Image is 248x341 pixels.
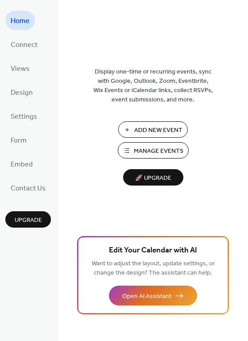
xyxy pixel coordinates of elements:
span: Open AI Assistant [122,292,171,301]
button: 🚀 Upgrade [123,169,183,186]
a: Form [5,130,32,150]
span: Connect [11,38,38,52]
button: Upgrade [5,211,51,228]
span: Upgrade [15,216,42,225]
a: Contact Us [5,178,51,198]
a: Settings [5,106,43,126]
a: Connect [5,35,43,54]
span: Edit Your Calendar with AI [109,244,197,257]
span: Want to adjust the layout, update settings, or change the design? The assistant can help. [92,258,215,279]
a: Embed [5,154,38,174]
span: Contact Us [11,182,46,196]
button: Add New Event [118,121,188,138]
span: Settings [11,110,37,124]
span: Design [11,86,33,100]
span: Add New Event [134,126,182,135]
span: Embed [11,158,33,172]
span: Home [11,14,30,28]
button: Open AI Assistant [109,286,197,306]
button: Manage Events [118,142,189,159]
a: Design [5,82,38,102]
span: Views [11,62,30,76]
span: Manage Events [134,147,183,156]
span: Display one-time or recurring events, sync with Google, Outlook, Zoom, Eventbrite, Wix Events or ... [93,67,213,105]
a: Views [5,58,35,78]
span: 🚀 Upgrade [128,172,178,184]
a: Home [5,11,35,30]
span: Form [11,134,27,148]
